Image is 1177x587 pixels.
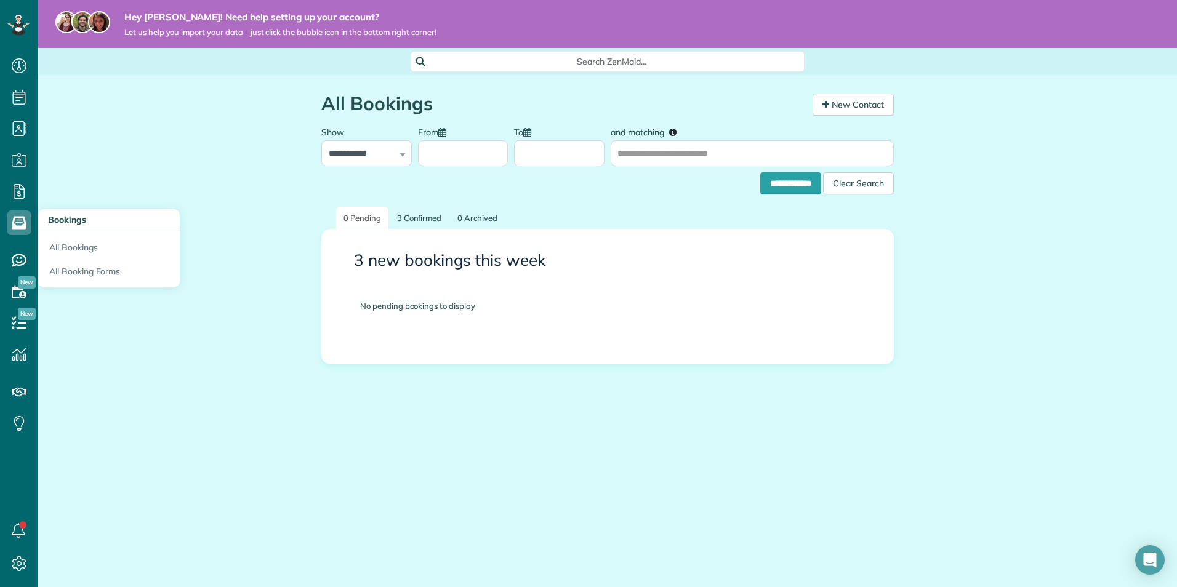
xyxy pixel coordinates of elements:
img: michelle-19f622bdf1676172e81f8f8fba1fb50e276960ebfe0243fe18214015130c80e4.jpg [88,11,110,33]
a: All Bookings [38,231,180,260]
img: maria-72a9807cf96188c08ef61303f053569d2e2a8a1cde33d635c8a3ac13582a053d.jpg [55,11,78,33]
strong: Hey [PERSON_NAME]! Need help setting up your account? [124,11,436,23]
label: From [418,120,452,143]
div: Open Intercom Messenger [1135,545,1165,575]
a: 0 Pending [336,207,388,230]
span: Let us help you import your data - just click the bubble icon in the bottom right corner! [124,27,436,38]
span: New [18,276,36,289]
div: No pending bookings to display [342,282,874,330]
img: jorge-587dff0eeaa6aab1f244e6dc62b8924c3b6ad411094392a53c71c6c4a576187d.jpg [71,11,94,33]
span: Bookings [48,214,86,225]
div: Clear Search [823,172,894,194]
span: New [18,308,36,320]
a: All Booking Forms [38,260,180,288]
h1: All Bookings [321,94,803,114]
a: 0 Archived [450,207,505,230]
h3: 3 new bookings this week [354,252,861,270]
a: Clear Search [823,175,894,185]
label: and matching [611,120,685,143]
label: To [514,120,537,143]
a: New Contact [813,94,894,116]
a: 3 Confirmed [390,207,449,230]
